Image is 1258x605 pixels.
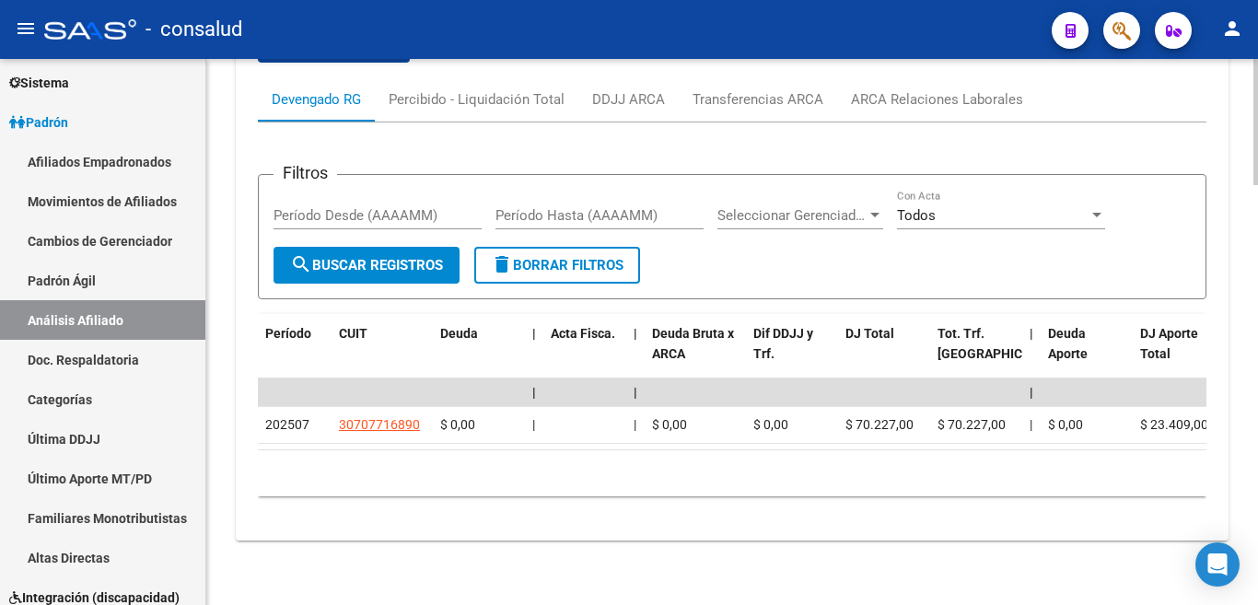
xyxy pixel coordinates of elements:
[15,17,37,40] mat-icon: menu
[525,314,543,395] datatable-header-cell: |
[938,417,1006,432] span: $ 70.227,00
[532,417,535,432] span: |
[532,326,536,341] span: |
[265,326,311,341] span: Período
[389,89,565,110] div: Percibido - Liquidación Total
[592,89,665,110] div: DDJJ ARCA
[9,112,68,133] span: Padrón
[1022,314,1041,395] datatable-header-cell: |
[272,89,361,110] div: Devengado RG
[845,326,894,341] span: DJ Total
[838,314,930,395] datatable-header-cell: DJ Total
[753,417,788,432] span: $ 0,00
[491,253,513,275] mat-icon: delete
[339,417,420,432] span: 30707716890
[543,314,626,395] datatable-header-cell: Acta Fisca.
[634,417,636,432] span: |
[290,257,443,273] span: Buscar Registros
[290,253,312,275] mat-icon: search
[626,314,645,395] datatable-header-cell: |
[652,417,687,432] span: $ 0,00
[693,89,823,110] div: Transferencias ARCA
[9,73,69,93] span: Sistema
[1140,417,1208,432] span: $ 23.409,00
[1030,326,1033,341] span: |
[532,385,536,400] span: |
[1195,542,1240,587] div: Open Intercom Messenger
[1048,417,1083,432] span: $ 0,00
[433,314,525,395] datatable-header-cell: Deuda
[1221,17,1243,40] mat-icon: person
[1048,326,1088,362] span: Deuda Aporte
[938,326,1063,362] span: Tot. Trf. [GEOGRAPHIC_DATA]
[491,257,623,273] span: Borrar Filtros
[440,326,478,341] span: Deuda
[652,326,734,362] span: Deuda Bruta x ARCA
[146,9,242,50] span: - consalud
[746,314,838,395] datatable-header-cell: Dif DDJJ y Trf.
[634,385,637,400] span: |
[258,314,332,395] datatable-header-cell: Período
[717,207,867,224] span: Seleccionar Gerenciador
[1041,314,1133,395] datatable-header-cell: Deuda Aporte
[851,89,1023,110] div: ARCA Relaciones Laborales
[551,326,615,341] span: Acta Fisca.
[440,417,475,432] span: $ 0,00
[645,314,746,395] datatable-header-cell: Deuda Bruta x ARCA
[1140,326,1198,362] span: DJ Aporte Total
[930,314,1022,395] datatable-header-cell: Tot. Trf. Bruto
[1133,314,1225,395] datatable-header-cell: DJ Aporte Total
[474,247,640,284] button: Borrar Filtros
[265,417,309,432] span: 202507
[753,326,813,362] span: Dif DDJJ y Trf.
[1030,385,1033,400] span: |
[634,326,637,341] span: |
[339,326,367,341] span: CUIT
[274,160,337,186] h3: Filtros
[274,247,460,284] button: Buscar Registros
[332,314,433,395] datatable-header-cell: CUIT
[1030,417,1032,432] span: |
[845,417,914,432] span: $ 70.227,00
[897,207,936,224] span: Todos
